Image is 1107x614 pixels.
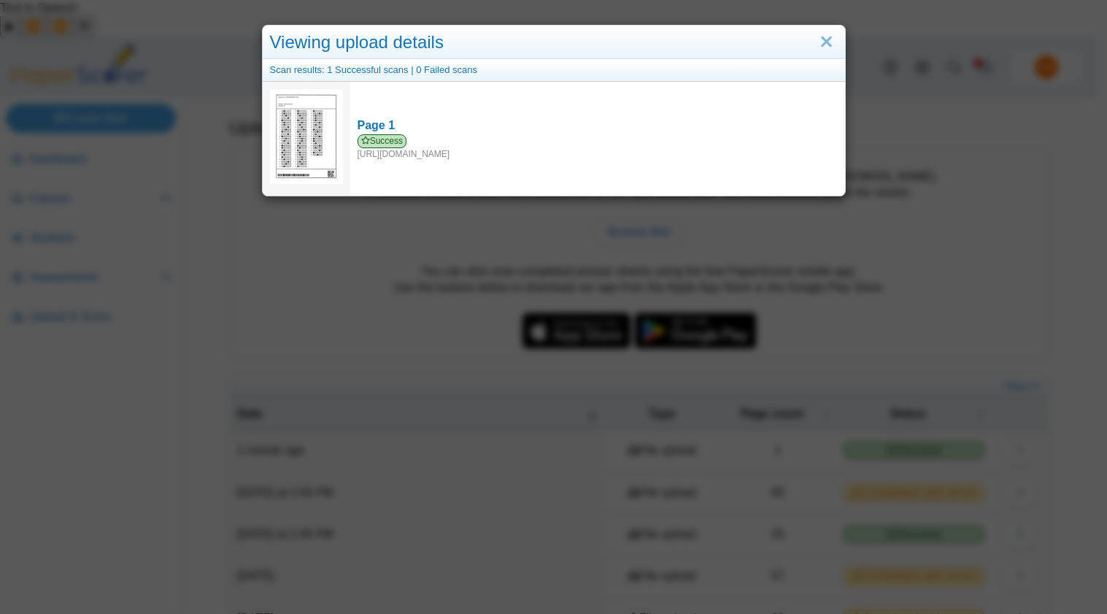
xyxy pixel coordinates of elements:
[358,134,407,148] span: Success
[263,59,845,82] div: Scan results: 1 Successful scans | 0 Failed scans
[358,134,838,161] div: [URL][DOMAIN_NAME]
[815,30,838,55] a: Close
[263,26,845,60] div: Viewing upload details
[350,110,845,167] a: Page 1 Success [URL][DOMAIN_NAME]
[358,118,838,134] div: Page 1
[270,89,343,184] img: 3165969_OCTOBER_1_2025T17_45_9_200000000.jpeg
